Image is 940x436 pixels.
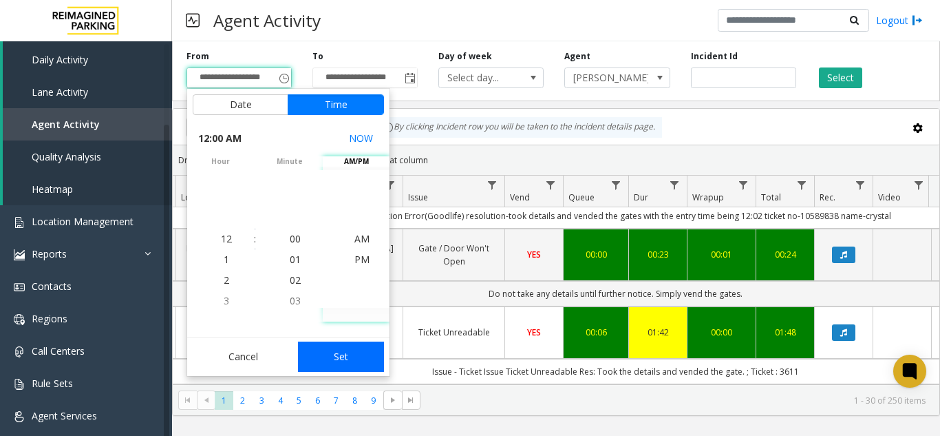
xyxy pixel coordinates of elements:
[290,391,308,410] span: Page 5
[224,253,229,266] span: 1
[696,248,747,261] div: 00:01
[3,43,172,76] a: Daily Activity
[564,50,590,63] label: Agent
[819,68,862,88] button: Select
[193,94,288,115] button: Date tab
[878,191,901,203] span: Video
[14,379,25,390] img: 'icon'
[224,273,229,287] span: 2
[298,342,385,372] button: Set
[327,391,345,410] span: Page 7
[312,50,323,63] label: To
[572,326,620,339] a: 00:06
[405,395,416,406] span: Go to the last page
[381,176,400,194] a: Lane Filter Menu
[32,183,73,196] span: Heatmap
[193,342,294,372] button: Cancel
[14,314,25,325] img: 'icon'
[483,176,502,194] a: Issue Filter Menu
[542,176,560,194] a: Vend Filter Menu
[32,280,72,293] span: Contacts
[692,191,724,203] span: Wrapup
[14,217,25,228] img: 'icon'
[184,242,210,268] a: R127-1
[32,312,67,325] span: Regions
[32,53,88,66] span: Daily Activity
[221,232,232,245] span: 12
[912,13,923,28] img: logout
[198,129,242,148] span: 12:00 AM
[186,50,209,63] label: From
[412,326,496,339] a: Ticket Unreadable
[343,126,378,151] button: Select now
[323,156,389,167] span: AM/PM
[173,176,939,384] div: Data table
[734,176,753,194] a: Wrapup Filter Menu
[290,294,301,307] span: 03
[429,395,926,406] kendo-pager-info: 1 - 30 of 250 items
[851,176,870,194] a: Rec. Filter Menu
[288,94,384,115] button: Time tab
[14,346,25,357] img: 'icon'
[3,141,172,173] a: Quality Analysis
[696,326,747,339] a: 00:00
[256,156,323,167] span: minute
[637,326,679,339] a: 01:42
[233,391,252,410] span: Page 2
[376,117,662,138] div: By clicking Incident row you will be taken to the incident details page.
[572,248,620,261] a: 00:00
[402,391,420,410] span: Go to the last page
[186,3,200,37] img: pageIcon
[215,391,233,410] span: Page 1
[271,391,290,410] span: Page 4
[206,3,328,37] h3: Agent Activity
[761,191,781,203] span: Total
[383,391,402,410] span: Go to the next page
[387,395,398,406] span: Go to the next page
[354,232,370,245] span: AM
[364,391,383,410] span: Page 9
[3,173,172,205] a: Heatmap
[224,294,229,307] span: 3
[910,176,928,194] a: Video Filter Menu
[253,391,271,410] span: Page 3
[637,248,679,261] div: 00:23
[634,191,648,203] span: Dur
[14,282,25,293] img: 'icon'
[402,68,417,87] span: Toggle popup
[32,150,101,163] span: Quality Analysis
[793,176,811,194] a: Total Filter Menu
[32,118,100,131] span: Agent Activity
[527,326,541,338] span: YES
[290,273,301,287] span: 02
[345,391,364,410] span: Page 8
[173,148,939,172] div: Drag a column header and drop it here to group by that column
[765,248,806,261] a: 00:24
[513,326,555,339] a: YES
[276,68,291,87] span: Toggle popup
[565,68,648,87] span: [PERSON_NAME]
[32,85,88,98] span: Lane Activity
[438,50,492,63] label: Day of week
[14,249,25,260] img: 'icon'
[32,409,97,422] span: Agent Services
[32,377,73,390] span: Rule Sets
[184,320,210,346] a: I37-309
[765,326,806,339] a: 01:48
[408,191,428,203] span: Issue
[3,76,172,108] a: Lane Activity
[3,108,172,141] a: Agent Activity
[510,191,530,203] span: Vend
[181,191,193,203] span: Lot
[568,191,595,203] span: Queue
[513,248,555,261] a: YES
[527,249,541,260] span: YES
[32,247,67,260] span: Reports
[665,176,684,194] a: Dur Filter Menu
[607,176,626,194] a: Queue Filter Menu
